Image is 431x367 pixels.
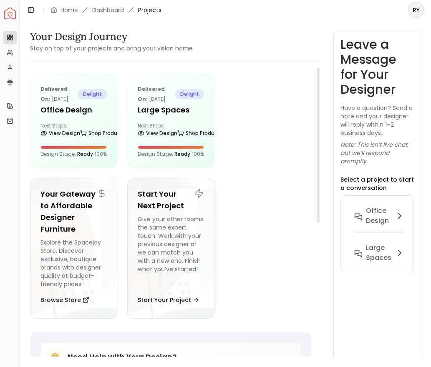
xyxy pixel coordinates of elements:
[138,292,199,308] button: Start Your Project
[40,292,89,308] button: Browse Store
[138,188,204,212] h5: Start Your Next Project
[138,104,204,116] h5: Large Spaces
[340,37,414,97] h3: Leave a Message for Your Designer
[80,127,126,139] a: Shop Products
[408,2,424,18] button: RY
[138,85,165,102] b: Delivered on:
[4,7,16,19] a: Spacejoy
[138,215,204,288] div: Give your other rooms the same expert touch. Work with your previous designer or we can match you...
[340,175,414,192] p: Select a project to start a conversation
[30,44,193,52] small: Stay on top of your projects and bring your vision home
[127,178,214,319] a: Start Your Next ProjectGive your other rooms the same expert touch. Work with your previous desig...
[30,178,117,319] a: Your Gateway to Affordable Designer FurnitureExplore the Spacejoy Store. Discover exclusive, bout...
[60,6,78,14] a: Home
[177,127,223,139] a: Shop Products
[40,127,80,139] a: View Design
[348,202,411,240] button: Office Design
[40,104,107,116] h5: Office Design
[408,2,423,17] span: RY
[138,151,190,157] p: Design Stage:
[40,151,93,157] p: Design Stage:
[4,7,16,19] img: Spacejoy Logo
[366,243,391,263] h6: Large Spaces
[40,238,107,288] div: Explore the Spacejoy Store. Discover exclusive, boutique brands with designer quality at budget-f...
[40,85,68,102] b: Delivered on:
[138,6,161,14] span: Projects
[77,150,93,157] span: Ready
[192,151,204,157] p: 100 %
[95,151,107,157] p: 100 %
[92,6,124,14] a: Dashboard
[174,150,190,157] span: Ready
[138,122,204,139] div: Next Steps:
[138,84,175,104] p: [DATE]
[340,104,414,137] p: Have a question? Send a note and your designer will reply within 1–2 business days.
[340,140,414,165] p: Note: This isn’t live chat, but we’ll respond promptly.
[50,6,161,14] nav: breadcrumb
[138,127,177,139] a: View Design
[78,89,107,99] span: delight
[175,89,204,99] span: delight
[366,206,391,226] h6: Office Design
[30,30,193,43] h3: Your Design Journey
[40,188,107,235] h5: Your Gateway to Affordable Designer Furniture
[348,240,411,266] button: Large Spaces
[68,351,176,363] h5: Need Help with Your Design?
[40,84,78,104] p: [DATE]
[40,122,107,139] div: Next Steps:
